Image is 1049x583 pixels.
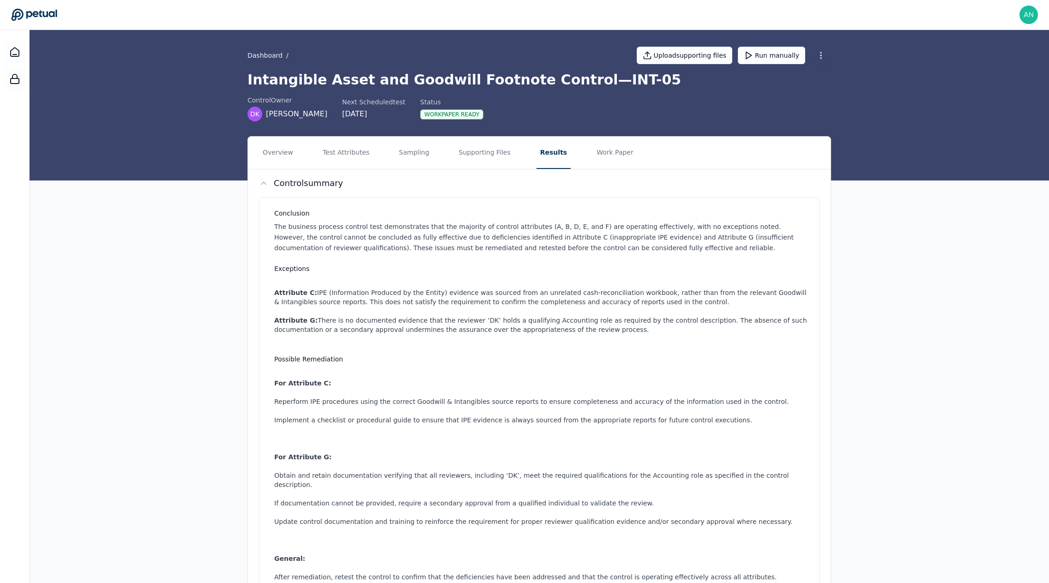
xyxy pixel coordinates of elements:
li: IPE (Information Produced by the Entity) evidence was sourced from an unrelated cash-reconciliati... [274,288,808,307]
p: The business process control test demonstrates that the majority of control attributes (A, B, D, ... [274,222,808,253]
li: Implement a checklist or procedural guide to ensure that IPE evidence is always sourced from the ... [274,415,808,425]
h2: Control summary [274,177,343,190]
button: Supporting Files [455,137,514,169]
img: andrew+reddit@petual.ai [1019,6,1038,24]
div: [DATE] [342,108,405,120]
button: Uploadsupporting files [637,47,733,64]
li: After remediation, retest the control to confirm that the deficiencies have been addressed and th... [274,572,808,582]
button: Test Attributes [319,137,373,169]
div: Status [420,97,483,107]
li: If documentation cannot be provided, require a secondary approval from a qualified individual to ... [274,499,808,508]
li: There is no documented evidence that the reviewer ‘DK’ holds a qualifying Accounting role as requ... [274,316,808,334]
button: Results [537,137,571,169]
h3: Possible Remediation [274,355,808,364]
button: Sampling [395,137,433,169]
h3: Exceptions [274,264,808,273]
button: Overview [259,137,297,169]
strong: For Attribute C: [274,379,331,387]
strong: General: [274,555,305,562]
span: [PERSON_NAME] [266,108,327,120]
li: Reperform IPE procedures using the correct Goodwill & Intangibles source reports to ensure comple... [274,397,808,406]
a: Dashboard [247,51,283,60]
strong: Attribute G: [274,317,318,324]
li: Obtain and retain documentation verifying that all reviewers, including ‘DK’, meet the required q... [274,471,808,489]
div: / [247,51,292,60]
div: Workpaper Ready [420,109,483,120]
nav: Tabs [248,137,831,169]
span: DK [250,109,259,119]
strong: Attribute C: [274,289,317,296]
a: Dashboard [4,41,26,63]
div: Next Scheduled test [342,97,405,107]
li: Update control documentation and training to reinforce the requirement for proper reviewer qualif... [274,517,808,526]
button: Run manually [738,47,805,64]
h3: Conclusion [274,209,808,218]
h1: Intangible Asset and Goodwill Footnote Control — INT-05 [247,72,831,88]
button: Controlsummary [248,169,831,197]
div: control Owner [247,96,327,105]
a: Go to Dashboard [11,8,57,21]
strong: For Attribute G: [274,453,332,461]
button: Work Paper [593,137,637,169]
a: SOC [4,68,26,90]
